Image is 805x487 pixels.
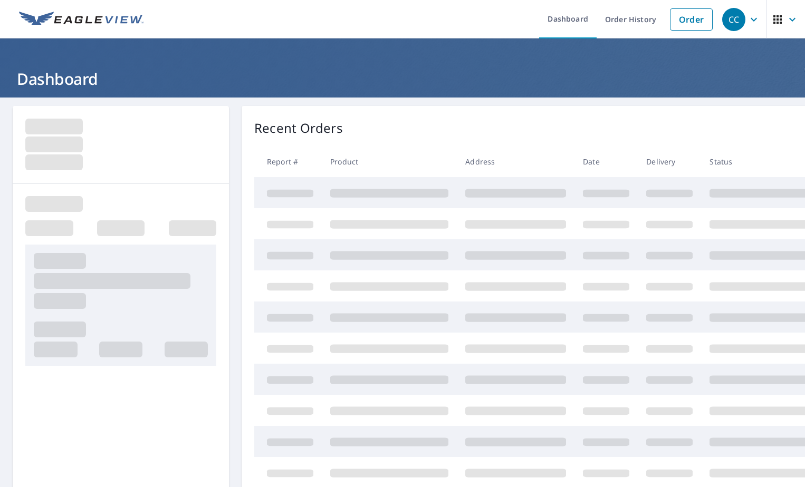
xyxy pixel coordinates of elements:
[254,119,343,138] p: Recent Orders
[574,146,638,177] th: Date
[322,146,457,177] th: Product
[254,146,322,177] th: Report #
[457,146,574,177] th: Address
[13,68,792,90] h1: Dashboard
[638,146,701,177] th: Delivery
[722,8,745,31] div: CC
[19,12,143,27] img: EV Logo
[670,8,713,31] a: Order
